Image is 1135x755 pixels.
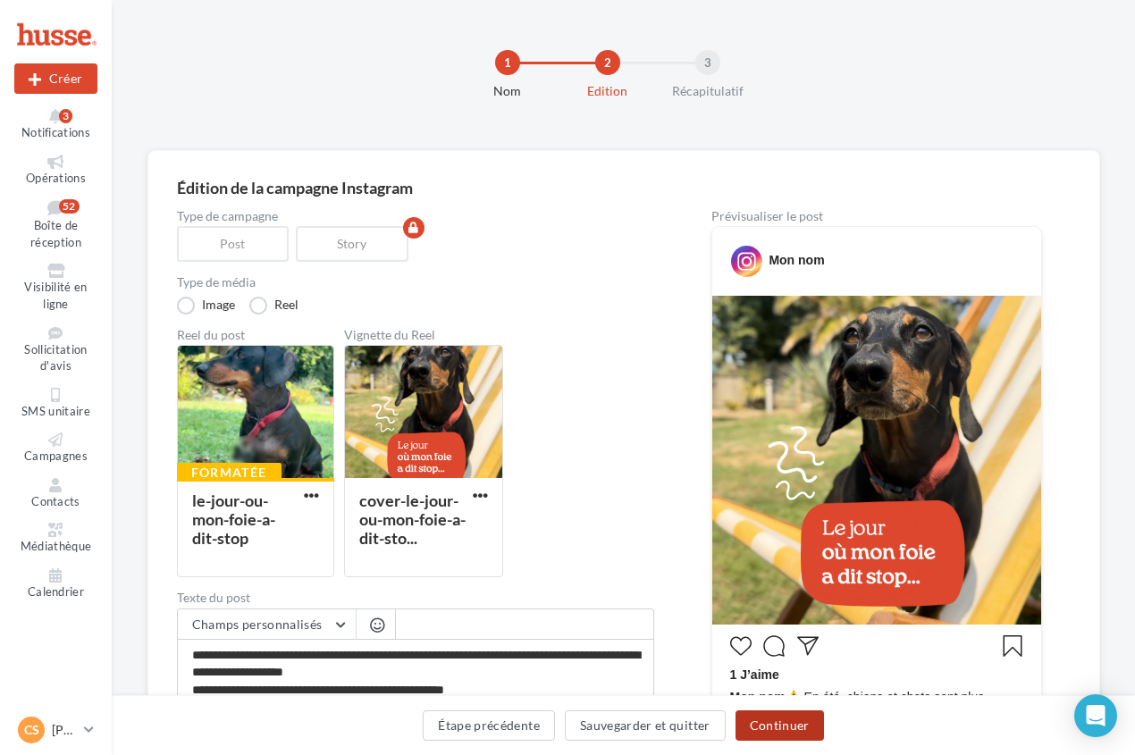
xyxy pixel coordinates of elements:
div: 3 [59,109,72,123]
div: Nouvelle campagne [14,63,97,94]
label: Type de campagne [177,210,654,222]
div: cover-le-jour-ou-mon-foie-a-dit-sto... [359,491,466,548]
label: Texte du post [177,591,654,604]
span: CS [24,721,39,739]
div: Récapitulatif [651,82,765,100]
svg: Partager la publication [797,635,819,657]
p: [PERSON_NAME] [52,721,77,739]
a: SMS unitaire [14,384,97,423]
div: Formatée [177,463,282,482]
button: Continuer [736,710,824,741]
span: Campagnes [24,449,88,463]
a: Visibilité en ligne [14,260,97,315]
button: Sauvegarder et quitter [565,710,726,741]
span: Médiathèque [21,540,92,554]
div: Mon nom [769,251,824,269]
div: Prévisualiser le post [711,210,1042,222]
span: Contacts [31,494,80,508]
span: Visibilité en ligne [24,281,87,312]
span: Mon nom [730,690,786,704]
div: Reel du post [177,329,334,341]
div: le-jour-ou-mon-foie-a-dit-stop [192,491,275,548]
a: Boîte de réception52 [14,196,97,253]
div: 52 [59,199,80,214]
span: Boîte de réception [30,219,81,250]
span: Champs personnalisés [192,617,323,632]
button: Créer [14,63,97,94]
div: 1 J’aime [730,666,1023,688]
svg: Enregistrer [1002,635,1023,657]
a: CS [PERSON_NAME] [14,713,97,747]
div: 3 [695,50,720,75]
a: Contacts [14,474,97,513]
div: 2 [595,50,620,75]
div: Vignette du Reel [344,329,503,341]
svg: J’aime [730,635,752,657]
a: Campagnes [14,429,97,467]
span: Opérations [26,171,86,185]
div: 1 [495,50,520,75]
button: Notifications 3 [14,105,97,144]
a: Opérations [14,151,97,189]
label: Image [177,297,235,315]
span: Sollicitation d'avis [24,342,87,373]
svg: Commenter [763,635,785,657]
label: Type de média [177,276,654,289]
button: Étape précédente [423,710,555,741]
button: Champs personnalisés [178,609,356,640]
a: Médiathèque [14,519,97,558]
span: Calendrier [28,584,84,599]
label: Reel [249,297,298,315]
div: Nom [450,82,565,100]
a: Calendrier [14,565,97,603]
div: Édition de la campagne Instagram [177,180,1071,196]
div: Edition [551,82,665,100]
span: SMS unitaire [21,404,90,418]
div: Open Intercom Messenger [1074,694,1117,737]
span: Notifications [21,125,90,139]
a: Sollicitation d'avis [14,323,97,377]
